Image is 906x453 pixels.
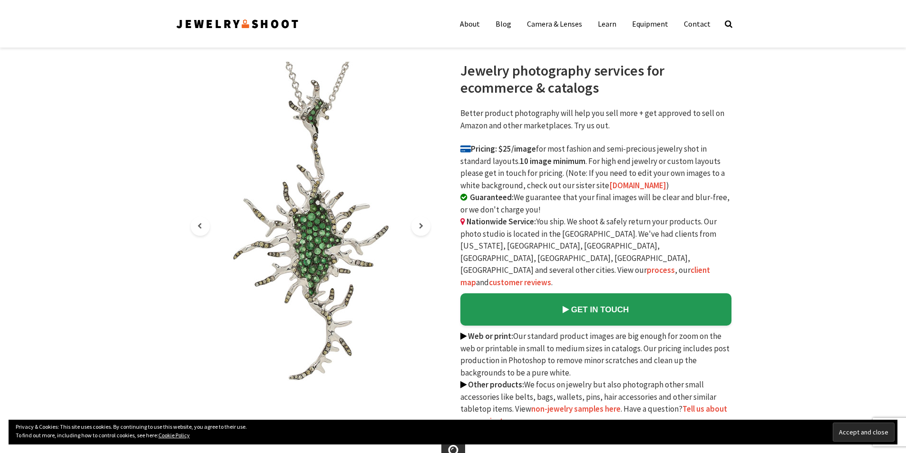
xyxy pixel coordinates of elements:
img: Jewelry Product Photography [178,62,443,390]
a: Contact [677,14,718,33]
img: Jewelry Photographer Bay Area - San Francisco | Nationwide via Mail [175,16,300,31]
a: client map [460,265,710,288]
b: Web or print: [468,331,513,341]
a: [DOMAIN_NAME] [609,180,666,191]
a: Learn [591,14,623,33]
a: Camera & Lenses [520,14,589,33]
a: About [453,14,487,33]
a: Equipment [625,14,675,33]
a: GET IN TOUCH [460,293,731,326]
b: Pricing: $25/image [460,144,536,154]
a: process [647,265,675,275]
h1: Jewelry photography services for ecommerce & catalogs [460,62,731,96]
p: Better product photography will help you sell more + get approved to sell on Amazon and other mar... [460,107,731,132]
b: Guaranteed: [470,192,514,202]
div: for most fashion and semi-precious jewelry shot in standard layouts. . For high end jewelry or cu... [460,62,731,427]
div: Privacy & Cookies: This site uses cookies. By continuing to use this website, you agree to their ... [9,420,897,444]
a: customer reviews [489,277,551,288]
b: 10 image minimum [520,156,585,166]
a: Blog [488,14,518,33]
a: non-jewelry samples here [531,404,621,414]
input: Accept and close [833,423,895,442]
b: Other products: [468,379,524,390]
b: Nationwide Service: [467,216,536,227]
a: Cookie Policy [158,432,190,439]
